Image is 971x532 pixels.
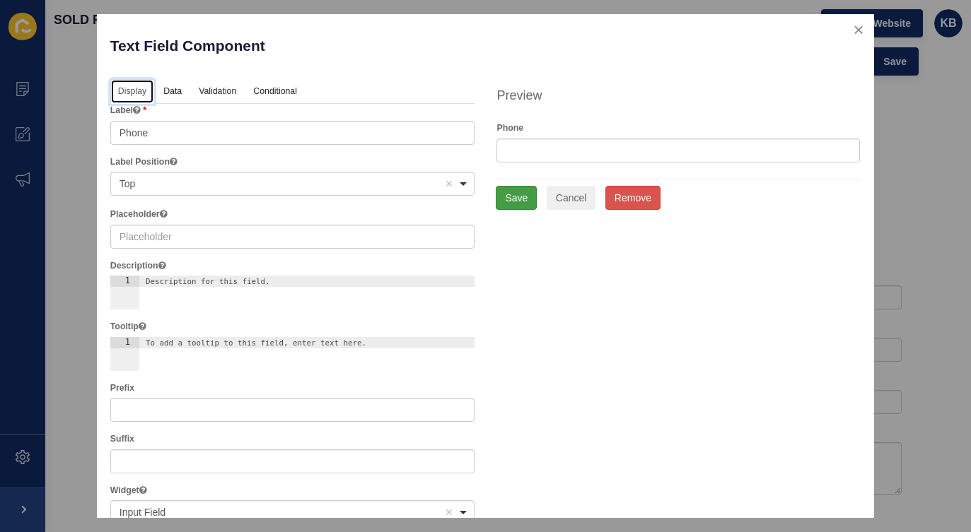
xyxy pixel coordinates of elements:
a: Conditional [245,79,305,105]
div: 1 [110,276,139,287]
a: Validation [191,79,244,105]
div: 1 [110,337,139,348]
label: Label [110,104,146,117]
label: Prefix [110,382,134,394]
span: Top [120,178,136,189]
input: Placeholder [110,225,475,249]
div: Description for this field. [146,276,436,286]
button: Remove [605,186,661,210]
label: Widget [110,484,147,497]
label: Suffix [110,432,134,445]
h4: Preview [496,87,860,105]
span: Input Field [120,507,165,518]
button: Remove item: 'top' [442,177,456,191]
input: Field Label [110,121,475,145]
button: Cancel [547,186,596,210]
label: Placeholder [110,208,168,220]
label: Label Position [110,155,178,168]
label: Description [110,259,166,272]
a: Data [156,79,190,105]
button: Remove item: 'input' [442,505,456,519]
label: Tooltip [110,320,146,333]
button: Save [496,186,537,210]
p: Text Field Component [110,27,475,64]
button: close [844,15,873,45]
label: Phone [496,122,523,134]
a: Display [110,79,154,105]
div: To add a tooltip to this field, enter text here. [146,338,436,348]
